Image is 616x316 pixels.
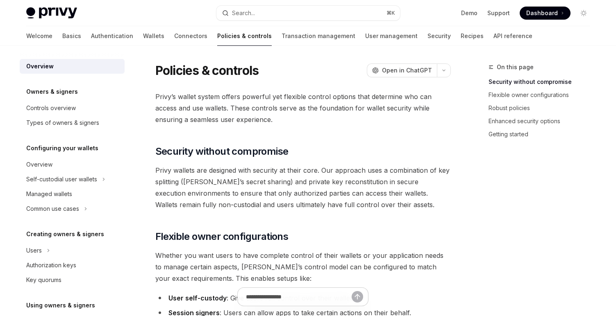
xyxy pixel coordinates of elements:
[365,26,418,46] a: User management
[26,143,98,153] h5: Configuring your wallets
[20,101,125,115] a: Controls overview
[91,26,133,46] a: Authentication
[232,8,255,18] div: Search...
[489,128,597,141] a: Getting started
[26,204,79,214] div: Common use cases
[26,246,42,255] div: Users
[26,174,97,184] div: Self-custodial user wallets
[155,145,289,158] span: Security without compromise
[493,26,532,46] a: API reference
[20,59,125,74] a: Overview
[155,91,451,125] span: Privy’s wallet system offers powerful yet flexible control options that determine who can access ...
[26,7,77,19] img: light logo
[216,6,400,20] button: Search...⌘K
[489,88,597,102] a: Flexible owner configurations
[62,26,81,46] a: Basics
[20,157,125,172] a: Overview
[155,230,289,243] span: Flexible owner configurations
[174,26,207,46] a: Connectors
[26,26,52,46] a: Welcome
[26,189,72,199] div: Managed wallets
[26,300,95,310] h5: Using owners & signers
[26,61,54,71] div: Overview
[26,118,99,128] div: Types of owners & signers
[20,187,125,201] a: Managed wallets
[20,258,125,273] a: Authorization keys
[20,115,125,130] a: Types of owners & signers
[520,7,571,20] a: Dashboard
[461,9,477,17] a: Demo
[143,26,164,46] a: Wallets
[382,66,432,74] span: Open in ChatGPT
[367,63,437,77] button: Open in ChatGPT
[461,26,484,46] a: Recipes
[217,26,272,46] a: Policies & controls
[577,7,590,20] button: Toggle dark mode
[26,229,104,239] h5: Creating owners & signers
[26,260,76,270] div: Authorization keys
[20,273,125,287] a: Key quorums
[155,165,451,210] span: Privy wallets are designed with security at their core. Our approach uses a combination of key sp...
[487,9,510,17] a: Support
[489,115,597,128] a: Enhanced security options
[26,160,52,169] div: Overview
[155,250,451,284] span: Whether you want users to have complete control of their wallets or your application needs to man...
[497,62,534,72] span: On this page
[282,26,355,46] a: Transaction management
[526,9,558,17] span: Dashboard
[386,10,395,16] span: ⌘ K
[155,63,259,78] h1: Policies & controls
[489,75,597,88] a: Security without compromise
[26,275,61,285] div: Key quorums
[352,291,363,302] button: Send message
[427,26,451,46] a: Security
[489,102,597,115] a: Robust policies
[26,87,78,97] h5: Owners & signers
[26,103,76,113] div: Controls overview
